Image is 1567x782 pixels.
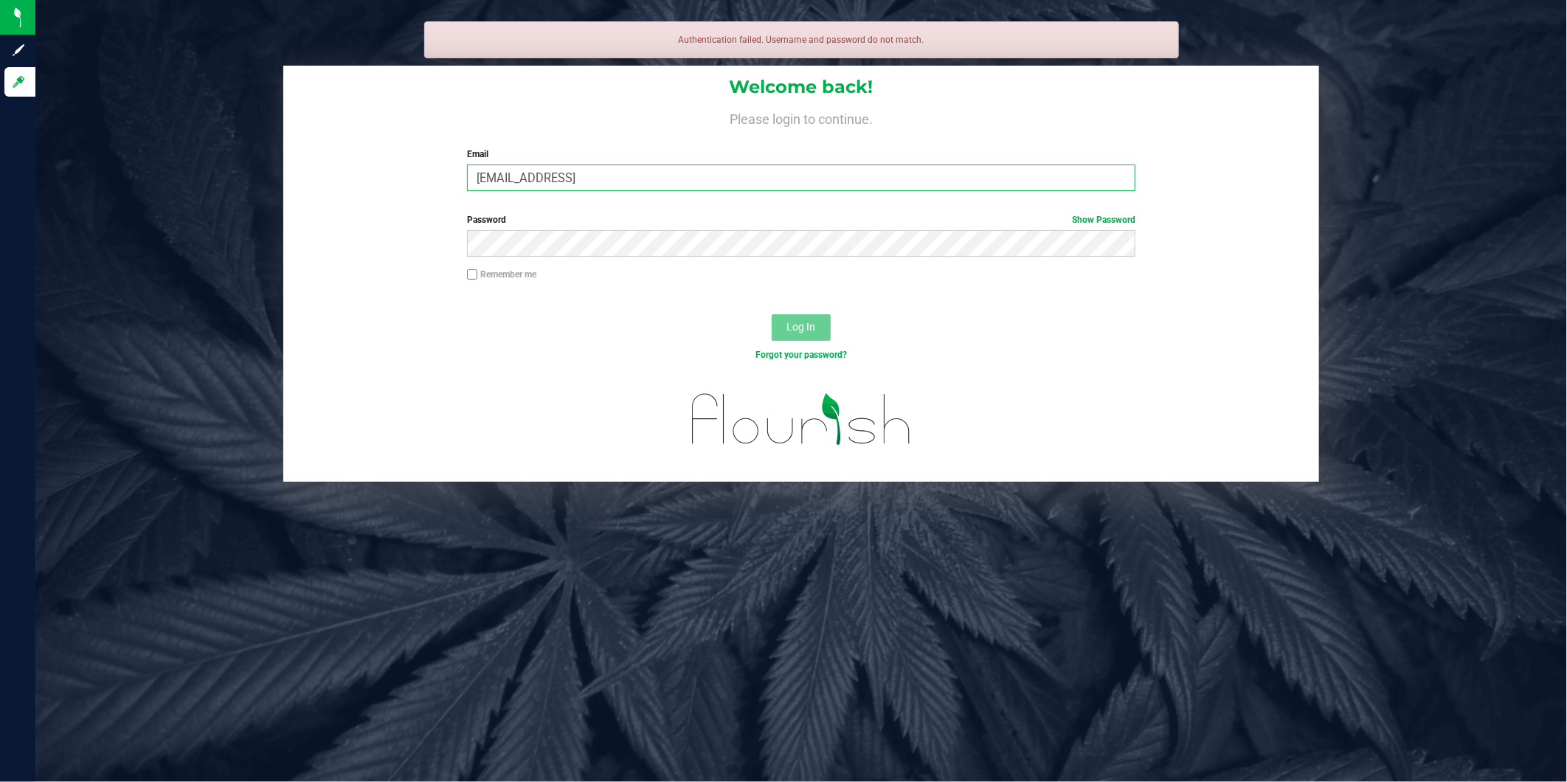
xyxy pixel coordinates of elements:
span: Log In [787,321,816,333]
h4: Please login to continue. [283,109,1319,127]
div: Authentication failed. Username and password do not match. [424,21,1179,58]
inline-svg: Log in [11,75,26,89]
a: Show Password [1072,215,1135,225]
a: Forgot your password? [755,350,847,360]
input: Remember me [467,269,477,280]
span: Password [467,215,506,225]
label: Remember me [467,268,536,281]
img: flourish_logo.svg [672,378,931,461]
inline-svg: Sign up [11,43,26,58]
label: Email [467,148,1135,161]
button: Log In [772,314,831,341]
h1: Welcome back! [283,77,1319,97]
